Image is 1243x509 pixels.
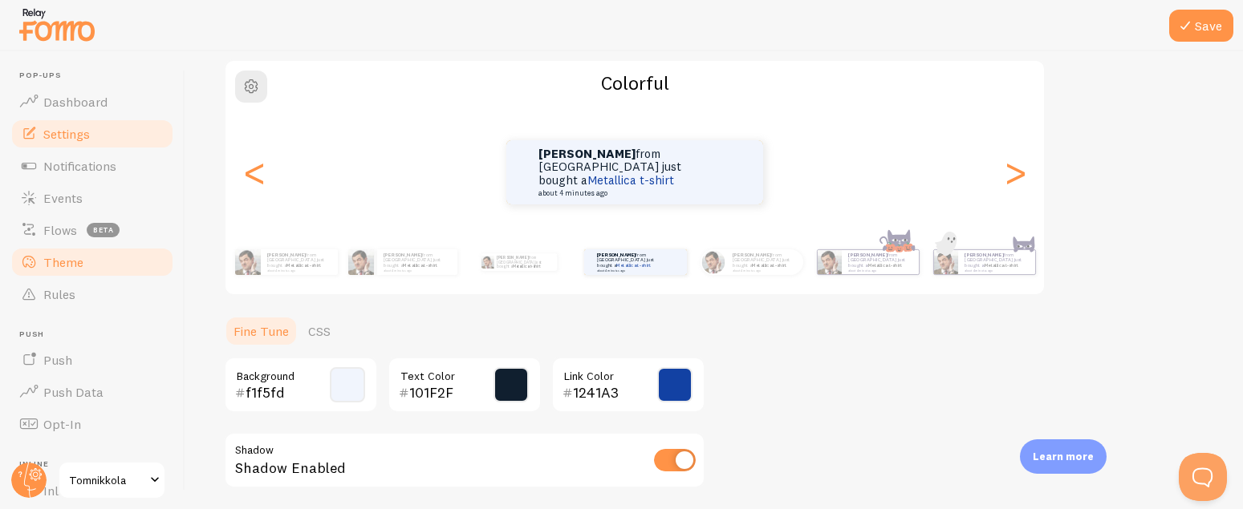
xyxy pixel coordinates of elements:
span: Notifications [43,158,116,174]
h2: Colorful [225,71,1044,95]
img: Fomo [235,249,261,275]
a: Rules [10,278,175,310]
span: Events [43,190,83,206]
small: about 4 minutes ago [384,269,449,272]
span: Flows [43,222,77,238]
div: Shadow Enabled [224,432,705,491]
p: from [GEOGRAPHIC_DATA] just bought a [497,253,550,271]
strong: [PERSON_NAME] [538,146,636,161]
img: Fomo [701,250,725,273]
img: Fomo [933,250,957,274]
span: Tomnikkola [69,471,145,490]
span: beta [87,223,120,237]
a: Push [10,344,175,376]
a: Settings [10,118,175,150]
a: Opt-In [10,408,175,440]
span: Push [43,352,72,368]
p: from [GEOGRAPHIC_DATA] just bought a [384,252,451,272]
a: Metallica t-shirt [984,262,1018,269]
p: from [GEOGRAPHIC_DATA] just bought a [267,252,331,272]
a: Metallica t-shirt [867,262,902,269]
a: Metallica t-shirt [752,262,786,269]
a: Metallica t-shirt [403,262,437,269]
span: Inline [19,459,175,470]
span: Theme [43,254,83,270]
span: Push Data [43,384,104,400]
small: about 4 minutes ago [597,269,660,272]
strong: [PERSON_NAME] [384,252,422,258]
div: Next slide [1005,115,1025,230]
strong: [PERSON_NAME] [597,252,636,258]
iframe: Help Scout Beacon - Open [1179,453,1227,501]
strong: [PERSON_NAME] [965,252,1003,258]
a: Metallica t-shirt [616,262,651,269]
img: Fomo [817,250,841,274]
strong: [PERSON_NAME] [267,252,306,258]
a: Metallica t-shirt [513,264,540,269]
a: Dashboard [10,86,175,118]
a: Theme [10,246,175,278]
span: Push [19,329,175,340]
strong: [PERSON_NAME] [848,252,887,258]
img: Fomo [348,249,374,275]
small: about 4 minutes ago [733,269,795,272]
p: from [GEOGRAPHIC_DATA] just bought a [848,252,912,272]
a: Push Data [10,376,175,408]
small: about 4 minutes ago [267,269,330,272]
strong: [PERSON_NAME] [497,255,529,260]
span: Rules [43,286,75,302]
a: Notifications [10,150,175,182]
small: about 4 minutes ago [538,189,694,197]
img: Fomo [481,256,494,269]
strong: [PERSON_NAME] [733,252,771,258]
p: from [GEOGRAPHIC_DATA] just bought a [965,252,1029,272]
img: fomo-relay-logo-orange.svg [17,4,97,45]
span: Pop-ups [19,71,175,81]
a: Tomnikkola [58,461,166,499]
span: Dashboard [43,94,108,110]
a: CSS [299,315,340,347]
p: Learn more [1033,449,1094,464]
a: Metallica t-shirt [286,262,321,269]
p: from [GEOGRAPHIC_DATA] just bought a [733,252,797,272]
p: from [GEOGRAPHIC_DATA] just bought a [597,252,661,272]
a: Events [10,182,175,214]
span: Opt-In [43,416,81,432]
div: Previous slide [245,115,264,230]
small: about 4 minutes ago [965,269,1027,272]
a: Fine Tune [224,315,299,347]
a: Metallica t-shirt [587,172,674,188]
small: about 4 minutes ago [848,269,911,272]
p: from [GEOGRAPHIC_DATA] just bought a [538,147,699,197]
div: Learn more [1020,439,1107,474]
a: Flows beta [10,214,175,246]
span: Settings [43,126,90,142]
